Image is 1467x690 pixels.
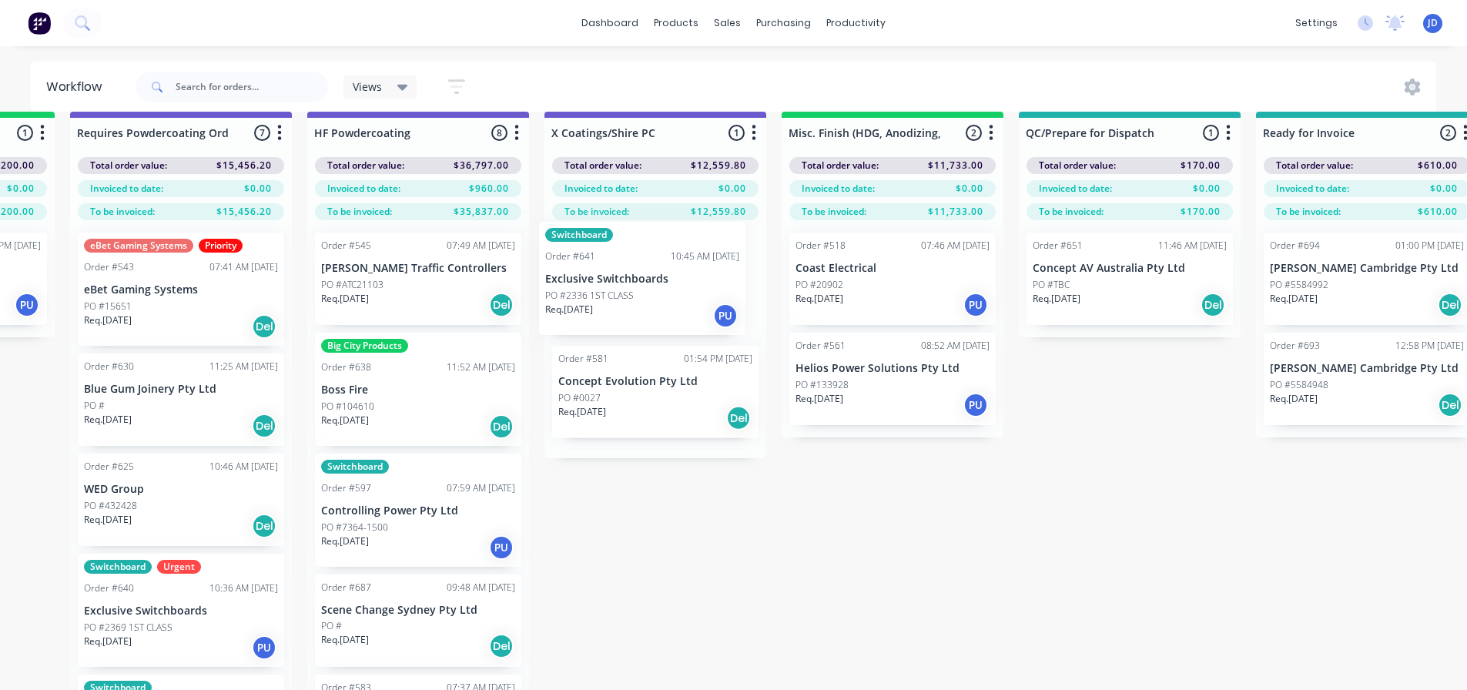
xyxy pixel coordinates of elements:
span: Invoiced to date: [90,182,163,196]
input: Enter column name… [314,125,466,141]
span: $0.00 [1193,182,1221,196]
span: To be invoiced: [1039,205,1104,219]
input: Enter column name… [551,125,703,141]
span: $0.00 [244,182,272,196]
span: To be invoiced: [327,205,392,219]
span: To be invoiced: [802,205,866,219]
span: 2 [966,125,982,141]
span: Total order value: [802,159,879,172]
span: $11,733.00 [928,159,983,172]
span: $0.00 [956,182,983,196]
span: $35,837.00 [454,205,509,219]
span: $610.00 [1418,159,1458,172]
input: Enter column name… [789,125,940,141]
span: Invoiced to date: [564,182,638,196]
span: 8 [491,125,507,141]
span: Total order value: [90,159,167,172]
span: Invoiced to date: [1276,182,1349,196]
span: Total order value: [1276,159,1353,172]
span: $15,456.20 [216,159,272,172]
img: Factory [28,12,51,35]
input: Enter column name… [1026,125,1177,141]
div: Workflow [46,78,109,96]
span: $0.00 [1430,182,1458,196]
span: 7 [254,125,270,141]
span: Invoiced to date: [1039,182,1112,196]
span: $11,733.00 [928,205,983,219]
span: Invoiced to date: [802,182,875,196]
span: 1 [728,125,745,141]
input: Search for orders... [176,72,328,102]
span: JD [1428,16,1438,30]
div: purchasing [749,12,819,35]
span: $12,559.80 [691,159,746,172]
span: $610.00 [1418,205,1458,219]
div: productivity [819,12,893,35]
span: Total order value: [327,159,404,172]
span: 1 [17,125,33,141]
span: To be invoiced: [564,205,629,219]
span: $0.00 [7,182,35,196]
span: $36,797.00 [454,159,509,172]
a: dashboard [574,12,646,35]
span: To be invoiced: [1276,205,1341,219]
span: $12,559.80 [691,205,746,219]
span: Total order value: [564,159,641,172]
input: Enter column name… [77,125,229,141]
span: Total order value: [1039,159,1116,172]
span: $170.00 [1181,205,1221,219]
span: $170.00 [1181,159,1221,172]
span: $0.00 [718,182,746,196]
div: sales [706,12,749,35]
span: Invoiced to date: [327,182,400,196]
span: 1 [1203,125,1219,141]
span: 2 [1440,125,1456,141]
input: Enter column name… [1263,125,1415,141]
span: To be invoiced: [90,205,155,219]
span: $960.00 [469,182,509,196]
div: products [646,12,706,35]
div: settings [1288,12,1345,35]
span: $15,456.20 [216,205,272,219]
span: Views [353,79,382,95]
